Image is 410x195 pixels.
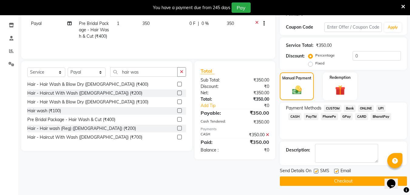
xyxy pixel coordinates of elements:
[235,83,274,90] div: ₹0
[355,113,368,120] span: CARD
[341,168,351,175] span: Email
[286,24,324,30] div: Coupon Code
[27,108,61,114] div: Hair wash (₹100)
[286,53,305,59] div: Discount:
[235,119,274,125] div: ₹350.00
[202,20,209,27] span: 0 %
[286,42,313,49] div: Service Total:
[201,127,269,132] div: Payments
[142,21,150,26] span: 350
[288,113,301,120] span: CASH
[196,109,235,117] div: Payable:
[196,90,235,96] div: Net:
[315,61,324,66] label: Fixed
[110,67,178,77] input: Search or Scan
[286,105,321,111] span: Payment Methods
[332,84,348,96] img: _gift.svg
[196,96,235,103] div: Total:
[79,21,109,39] span: Pre Bridal Package - Hair Wash & Cut (₹400)
[196,77,235,83] div: Sub Total:
[27,99,148,105] div: Hair - Hair Wash & Blow Dry ([DEMOGRAPHIC_DATA]) (₹100)
[376,105,386,112] span: UPI
[235,138,274,146] div: ₹350.00
[344,105,356,112] span: Bank
[324,23,382,32] input: Enter Offer / Coupon Code
[31,21,42,26] span: Payal
[27,134,142,141] div: Hair - Haircut With Wash ([DEMOGRAPHIC_DATA]) (₹700)
[201,68,215,74] span: Total
[304,113,318,120] span: PayTM
[196,147,235,153] div: Balance :
[315,53,335,58] label: Percentage
[242,103,274,109] div: ₹0
[196,83,235,90] div: Discount:
[341,113,353,120] span: GPay
[330,75,351,80] label: Redemption
[235,96,274,103] div: ₹350.00
[235,109,274,117] div: ₹350.00
[235,90,274,96] div: ₹350.00
[289,85,305,96] img: _cash.svg
[320,168,329,175] span: SMS
[235,132,274,138] div: ₹350.00
[196,132,235,138] div: CASH
[153,5,230,11] div: You have a payment due from 245 days
[385,171,404,189] iframe: chat widget
[27,125,136,132] div: Hair - Hair wash (Reg) ([DEMOGRAPHIC_DATA]) (₹200)
[384,23,402,32] button: Apply
[282,75,311,81] label: Manual Payment
[189,20,195,27] span: 0 F
[27,90,142,96] div: Hair - Haircut With Wash ([DEMOGRAPHIC_DATA]) (₹200)
[235,77,274,83] div: ₹350.00
[286,147,310,153] div: Description:
[27,81,148,88] div: Hair - Hair Wash & Blow Dry ([DEMOGRAPHIC_DATA]) (₹400)
[196,103,241,109] a: Add Tip
[227,21,234,26] span: 350
[198,20,199,27] span: |
[321,113,338,120] span: PhonePe
[358,105,374,112] span: ONLINE
[196,119,235,125] div: Cash Tendered:
[232,2,251,13] button: Pay
[324,105,341,112] span: CUSTOM
[27,117,115,123] div: Pre Bridal Package - Hair Wash & Cut (₹400)
[280,168,311,175] span: Send Details On
[280,176,407,186] button: Checkout
[371,113,391,120] span: BharatPay
[196,138,235,146] div: Paid:
[235,147,274,153] div: ₹0
[316,42,332,49] div: ₹350.00
[117,21,119,26] span: 1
